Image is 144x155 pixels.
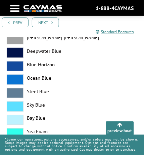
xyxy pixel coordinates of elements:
label: Blue Horizon [7,61,137,71]
p: *Some configurations, options, accessories, and/or colors may not be shown. Some images may depic... [5,135,139,155]
label: Deepwater Blue [7,48,137,58]
a: Standard Features [96,29,134,35]
div: 1-888-4CAYMAS [96,5,134,11]
label: Steel Blue [7,88,137,98]
label: Sky Blue [7,102,137,112]
label: [PERSON_NAME] [PERSON_NAME] [7,34,137,44]
label: Sea Foam [7,128,137,139]
label: Bay Blue [7,115,137,125]
a: Next [32,17,59,28]
img: white-logo-c9c8dbefe5ff5ceceb0f0178aa75bf4bb51f6bca0971e226c86eb53dfe498488.png [23,5,62,12]
div: preview boat [108,119,132,131]
a: Prev [2,17,29,28]
label: Ocean Blue [7,75,137,85]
